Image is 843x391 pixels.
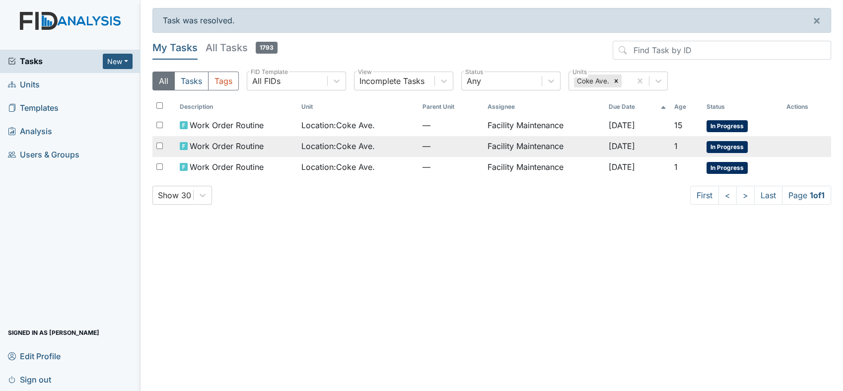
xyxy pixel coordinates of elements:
[152,41,198,55] h5: My Tasks
[706,141,748,153] span: In Progress
[8,77,40,92] span: Units
[252,75,281,87] div: All FIDs
[174,72,209,90] button: Tasks
[8,348,61,364] span: Edit Profile
[152,72,175,90] button: All
[190,161,264,173] span: Work Order Routine
[301,119,375,131] span: Location : Coke Ave.
[422,119,479,131] span: —
[301,161,375,173] span: Location : Coke Ave.
[609,141,635,151] span: [DATE]
[613,41,831,60] input: Find Task by ID
[176,98,297,115] th: Toggle SortBy
[674,162,678,172] span: 1
[674,141,678,151] span: 1
[190,119,264,131] span: Work Order Routine
[206,41,278,55] h5: All Tasks
[483,157,604,178] td: Facility Maintenance
[152,72,239,90] div: Type filter
[605,98,670,115] th: Toggle SortBy
[483,136,604,157] td: Facility Maintenance
[8,100,59,116] span: Templates
[670,98,702,115] th: Toggle SortBy
[706,120,748,132] span: In Progress
[803,8,831,32] button: ×
[8,325,99,340] span: Signed in as [PERSON_NAME]
[736,186,755,205] a: >
[467,75,481,87] div: Any
[8,147,79,162] span: Users & Groups
[609,120,635,130] span: [DATE]
[813,13,821,27] span: ×
[702,98,782,115] th: Toggle SortBy
[754,186,782,205] a: Last
[782,186,831,205] span: Page
[609,162,635,172] span: [DATE]
[574,75,611,87] div: Coke Ave.
[256,42,278,54] span: 1793
[152,8,831,33] div: Task was resolved.
[158,189,191,201] div: Show 30
[718,186,737,205] a: <
[782,98,831,115] th: Actions
[690,186,719,205] a: First
[8,372,51,387] span: Sign out
[103,54,133,69] button: New
[690,186,831,205] nav: task-pagination
[359,75,424,87] div: Incomplete Tasks
[297,98,419,115] th: Toggle SortBy
[190,140,264,152] span: Work Order Routine
[301,140,375,152] span: Location : Coke Ave.
[208,72,239,90] button: Tags
[483,98,604,115] th: Assignee
[674,120,683,130] span: 15
[156,102,163,109] input: Toggle All Rows Selected
[8,55,103,67] a: Tasks
[422,140,479,152] span: —
[8,124,52,139] span: Analysis
[422,161,479,173] span: —
[706,162,748,174] span: In Progress
[483,115,604,136] td: Facility Maintenance
[419,98,483,115] th: Toggle SortBy
[810,190,825,200] strong: 1 of 1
